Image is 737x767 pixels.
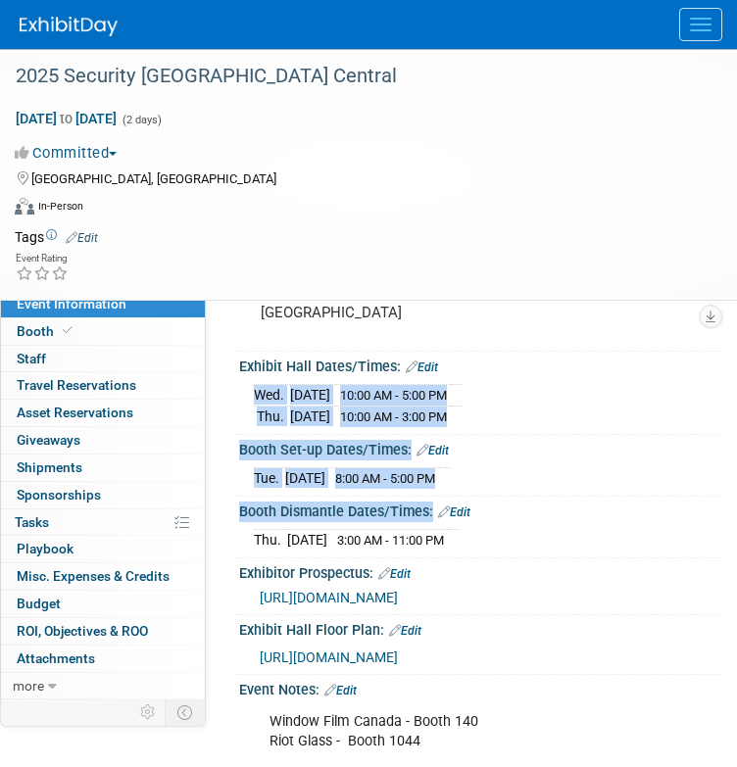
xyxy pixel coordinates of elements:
a: Tasks [1,509,205,536]
span: 10:00 AM - 5:00 PM [340,388,447,403]
i: Booth reservation complete [63,325,73,336]
button: Menu [679,8,722,41]
a: Shipments [1,455,205,481]
span: ROI, Objectives & ROO [17,623,148,639]
div: Exhibit Hall Floor Plan: [239,615,722,641]
td: Thu. [254,530,287,551]
div: In-Person [37,199,83,214]
span: Budget [17,596,61,611]
span: Sponsorships [17,487,101,503]
a: Edit [406,360,438,374]
td: [DATE] [290,385,330,407]
td: Tags [15,227,98,247]
span: Travel Reservations [17,377,136,393]
td: Wed. [254,385,290,407]
a: Edit [389,624,421,638]
div: Booth Dismantle Dates/Times: [239,497,722,522]
div: Exhibit Hall Dates/Times: [239,352,722,377]
div: Event Format [15,195,698,224]
td: [DATE] [290,407,330,427]
a: more [1,673,205,699]
td: [DATE] [287,530,327,551]
span: Staff [17,351,46,366]
td: Tue. [254,468,285,489]
a: Giveaways [1,427,205,454]
a: ROI, Objectives & ROO [1,618,205,645]
a: Edit [438,505,470,519]
div: 2025 Security [GEOGRAPHIC_DATA] Central [9,59,698,94]
span: more [13,678,44,694]
td: [DATE] [285,468,325,489]
div: Window Film Canada - Booth 140 Riot Glass - Booth 1044 [256,702,686,761]
pre: [GEOGRAPHIC_DATA] [261,304,701,321]
div: Booth Set-up Dates/Times: [239,435,722,460]
a: Booth [1,318,205,345]
a: Edit [66,231,98,245]
span: 8:00 AM - 5:00 PM [335,471,435,486]
span: Tasks [15,514,49,530]
a: Budget [1,591,205,617]
a: Attachments [1,646,205,672]
button: Committed [15,143,124,164]
a: Playbook [1,536,205,562]
a: Event Information [1,291,205,317]
span: (2 days) [121,114,162,126]
a: [URL][DOMAIN_NAME] [260,590,398,605]
td: Personalize Event Tab Strip [131,699,166,725]
span: Shipments [17,459,82,475]
div: Event Rating [16,254,69,264]
a: Edit [324,684,357,697]
a: Staff [1,346,205,372]
td: Toggle Event Tabs [166,699,206,725]
span: [DATE] [DATE] [15,110,118,127]
span: 3:00 AM - 11:00 PM [337,533,444,548]
a: Asset Reservations [1,400,205,426]
a: Travel Reservations [1,372,205,399]
span: Attachments [17,650,95,666]
div: Exhibitor Prospectus: [239,558,722,584]
span: [GEOGRAPHIC_DATA], [GEOGRAPHIC_DATA] [31,171,276,186]
img: Format-Inperson.png [15,198,34,214]
span: Playbook [17,541,74,556]
a: Edit [417,444,449,457]
a: [URL][DOMAIN_NAME] [260,649,398,665]
td: Thu. [254,407,290,427]
img: ExhibitDay [20,17,118,36]
div: Event Notes: [239,675,722,700]
span: Booth [17,323,76,339]
a: Sponsorships [1,482,205,508]
span: Asset Reservations [17,405,133,420]
span: Giveaways [17,432,80,448]
a: Edit [378,567,411,581]
span: Event Information [17,296,126,312]
span: to [57,111,75,126]
a: Misc. Expenses & Credits [1,563,205,590]
span: 10:00 AM - 3:00 PM [340,409,447,424]
span: Misc. Expenses & Credits [17,568,170,584]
